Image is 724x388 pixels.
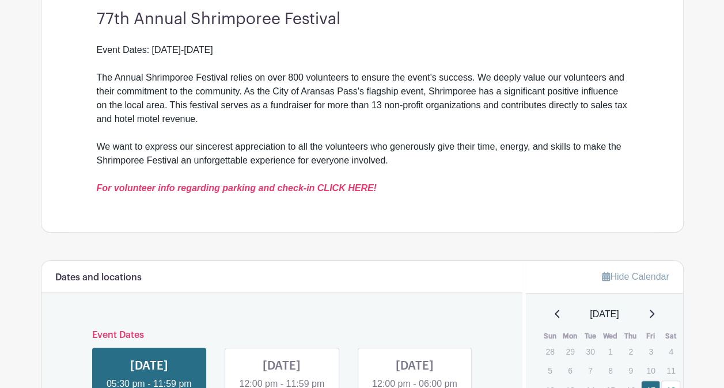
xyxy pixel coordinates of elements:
h3: 77th Annual Shrimporee Festival [97,10,628,29]
p: 30 [581,343,600,360]
p: 29 [560,343,579,360]
p: 6 [560,362,579,379]
a: For volunteer info regarding parking and check-in CLICK HERE! [97,183,377,193]
p: 3 [641,343,660,360]
p: 7 [581,362,600,379]
a: Hide Calendar [602,272,669,282]
th: Mon [560,330,580,342]
p: 4 [661,343,680,360]
p: 8 [601,362,620,379]
th: Wed [600,330,620,342]
p: 9 [621,362,640,379]
p: 11 [661,362,680,379]
div: We want to express our sincerest appreciation to all the volunteers who generously give their tim... [97,140,628,195]
p: 5 [540,362,559,379]
div: Event Dates: [DATE]-[DATE] The Annual Shrimporee Festival relies on over 800 volunteers to ensure... [97,43,628,140]
p: 28 [540,343,559,360]
p: 2 [621,343,640,360]
p: 1 [601,343,620,360]
h6: Dates and locations [55,272,142,283]
h6: Event Dates [83,330,482,341]
th: Tue [580,330,600,342]
th: Sun [540,330,560,342]
th: Thu [620,330,640,342]
p: 10 [641,362,660,379]
span: [DATE] [590,307,619,321]
th: Fri [640,330,661,342]
th: Sat [661,330,681,342]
